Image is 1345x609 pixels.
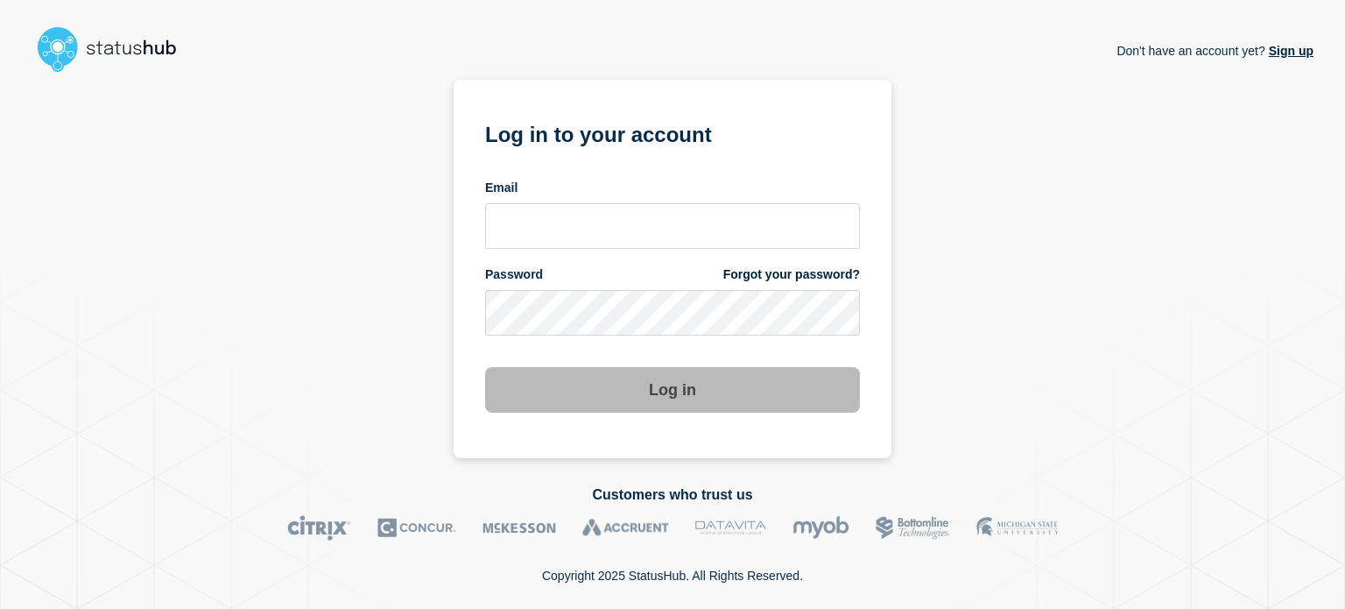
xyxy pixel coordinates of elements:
button: Log in [485,367,860,413]
span: Password [485,266,543,283]
img: DataVita logo [695,515,766,541]
img: myob logo [792,515,849,541]
span: Email [485,180,518,196]
img: Bottomline logo [876,515,950,541]
h1: Log in to your account [485,117,860,149]
img: McKesson logo [482,515,556,541]
img: StatusHub logo [32,21,198,77]
input: email input [485,203,860,249]
input: password input [485,290,860,336]
img: Accruent logo [582,515,669,541]
img: Concur logo [377,515,456,541]
img: Citrix logo [287,515,351,541]
a: Sign up [1265,44,1313,58]
h2: Customers who trust us [32,487,1313,503]
img: MSU logo [976,515,1058,541]
a: Forgot your password? [723,266,860,283]
p: Don't have an account yet? [1116,30,1313,72]
p: Copyright 2025 StatusHub. All Rights Reserved. [542,569,803,583]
